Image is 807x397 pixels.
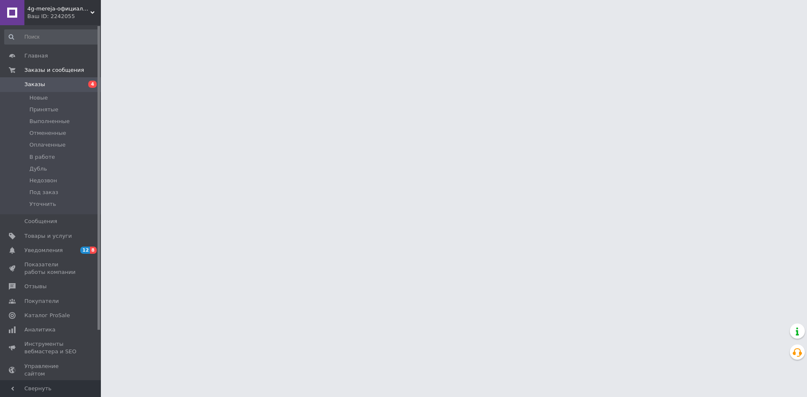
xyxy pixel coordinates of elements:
span: Принятые [29,106,58,113]
input: Поиск [4,29,99,45]
span: Новые [29,94,48,102]
span: Дубль [29,165,47,173]
span: Покупатели [24,297,59,305]
span: Товары и услуги [24,232,72,240]
span: 4 [88,81,97,88]
span: Главная [24,52,48,60]
span: Показатели работы компании [24,261,78,276]
span: Под заказ [29,189,58,196]
span: Уведомления [24,247,63,254]
span: Уточнить [29,200,56,208]
span: 8 [90,247,97,254]
span: Заказы и сообщения [24,66,84,74]
span: Каталог ProSale [24,312,70,319]
span: Недозвон [29,177,57,184]
span: Отмененные [29,129,66,137]
span: 12 [80,247,90,254]
span: Заказы [24,81,45,88]
span: Инструменты вебмастера и SEO [24,340,78,355]
span: Отзывы [24,283,47,290]
span: Оплаченные [29,141,66,149]
span: В работе [29,153,55,161]
span: Аналитика [24,326,55,334]
span: Выполненные [29,118,70,125]
span: Управление сайтом [24,363,78,378]
span: 4g-mereja-официальный дилер компаний Vodafone, Kyivstar, Lifecell [27,5,90,13]
span: Сообщения [24,218,57,225]
div: Ваш ID: 2242055 [27,13,101,20]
